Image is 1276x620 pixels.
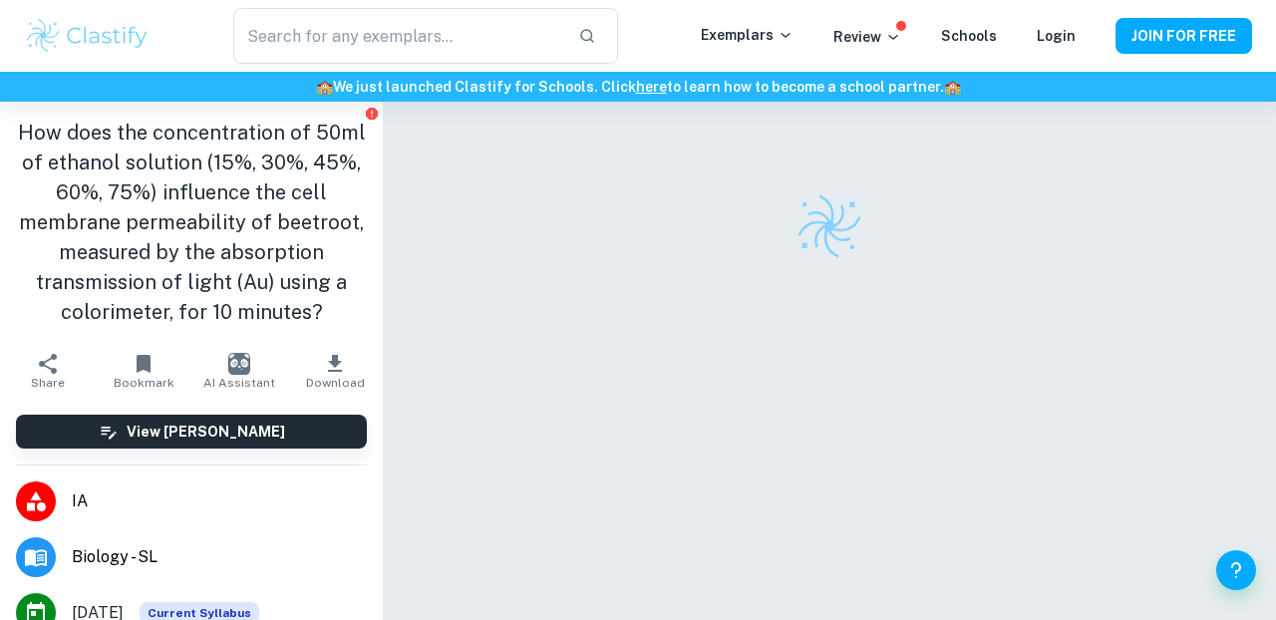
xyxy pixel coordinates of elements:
input: Search for any exemplars... [233,8,562,64]
p: Exemplars [701,24,794,46]
button: AI Assistant [191,343,287,399]
span: IA [72,489,367,513]
span: 🏫 [316,79,333,95]
img: AI Assistant [228,353,250,375]
p: Review [833,26,901,48]
span: Download [306,376,365,390]
button: JOIN FOR FREE [1116,18,1252,54]
h6: We just launched Clastify for Schools. Click to learn how to become a school partner. [4,76,1272,98]
span: AI Assistant [203,376,275,390]
button: Bookmark [96,343,191,399]
button: Report issue [364,106,379,121]
img: Clastify logo [795,191,864,261]
h6: View [PERSON_NAME] [127,421,285,443]
span: 🏫 [944,79,961,95]
button: Download [287,343,383,399]
h1: How does the concentration of 50ml of ethanol solution (15%, 30%, 45%, 60%, 75%) influence the ce... [16,118,367,327]
a: Schools [941,28,997,44]
span: Biology - SL [72,545,367,569]
button: Help and Feedback [1216,550,1256,590]
span: Bookmark [114,376,174,390]
a: here [636,79,667,95]
img: Clastify logo [24,16,151,56]
a: Login [1037,28,1076,44]
span: Share [31,376,65,390]
button: View [PERSON_NAME] [16,415,367,449]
